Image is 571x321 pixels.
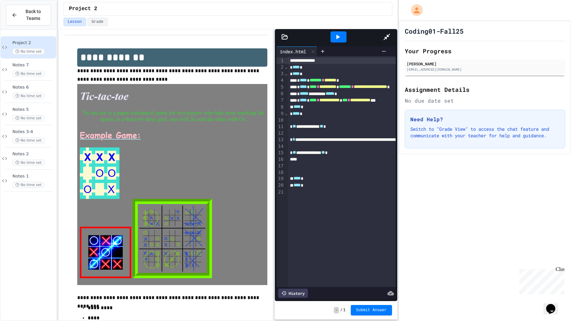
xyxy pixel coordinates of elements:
[12,40,55,46] span: Project 2
[277,77,285,84] div: 4
[12,174,55,179] span: Notes 1
[277,124,285,130] div: 11
[277,150,285,156] div: 15
[277,46,317,56] div: index.html
[12,62,55,68] span: Notes 7
[334,307,339,313] span: -
[277,156,285,163] div: 16
[21,8,45,22] span: Back to Teams
[407,61,563,67] div: [PERSON_NAME]
[277,97,285,104] div: 7
[6,5,51,25] button: Back to Teams
[277,84,285,91] div: 5
[544,295,564,314] iframe: chat widget
[277,143,285,150] div: 14
[410,115,560,123] h3: Need Help?
[277,64,285,71] div: 2
[63,18,86,26] button: Lesson
[277,176,285,182] div: 19
[12,129,55,135] span: Notes 3-4
[277,130,285,137] div: 12
[69,5,97,13] span: Project 2
[277,117,285,124] div: 10
[12,85,55,90] span: Notes 6
[285,71,288,76] span: Fold line
[285,64,288,70] span: Fold line
[277,189,285,195] div: 21
[12,107,55,112] span: Notes 5
[340,308,343,313] span: /
[12,71,45,77] span: No time set
[87,18,108,26] button: Grade
[285,111,288,116] span: Fold line
[277,104,285,110] div: 8
[12,151,55,157] span: Notes 2
[277,48,309,55] div: index.html
[405,46,565,56] h2: Your Progress
[410,126,560,139] p: Switch to "Grade View" to access the chat feature and communicate with your teacher for help and ...
[277,71,285,77] div: 3
[277,169,285,176] div: 18
[405,85,565,94] h2: Assignment Details
[277,182,285,189] div: 20
[356,308,387,313] span: Submit Answer
[12,93,45,99] span: No time set
[12,182,45,188] span: No time set
[277,58,285,64] div: 1
[343,308,346,313] span: 1
[12,160,45,166] span: No time set
[3,3,45,42] div: Chat with us now!Close
[404,3,424,18] div: My Account
[351,305,392,315] button: Submit Answer
[12,48,45,55] span: No time set
[405,26,464,36] h1: Coding01-Fall25
[277,110,285,117] div: 9
[277,91,285,97] div: 6
[12,115,45,121] span: No time set
[277,137,285,143] div: 13
[277,163,285,169] div: 17
[405,97,565,105] div: No due date set
[407,67,563,72] div: [EMAIL_ADDRESS][DOMAIN_NAME]
[517,266,564,294] iframe: chat widget
[12,137,45,144] span: No time set
[278,289,308,298] div: History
